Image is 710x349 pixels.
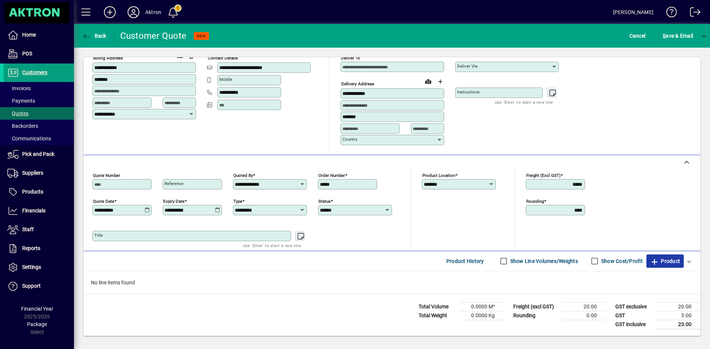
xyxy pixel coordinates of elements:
[628,29,648,42] button: Cancel
[165,181,183,186] mat-label: Reference
[22,69,47,75] span: Customers
[4,120,74,132] a: Backorders
[446,255,484,267] span: Product History
[459,302,504,311] td: 0.0000 M³
[163,198,185,203] mat-label: Expiry date
[174,49,186,61] a: View on map
[510,311,561,320] td: Rounding
[4,220,74,239] a: Staff
[22,264,41,270] span: Settings
[459,311,504,320] td: 0.0000 Kg
[22,283,41,289] span: Support
[22,208,45,213] span: Financials
[422,75,434,87] a: View on map
[145,6,161,18] div: Aktron
[650,255,680,267] span: Product
[7,123,38,129] span: Backorders
[84,271,700,294] div: No line items found
[120,30,187,42] div: Customer Quote
[561,311,606,320] td: 0.00
[341,55,360,61] mat-label: Deliver To
[4,277,74,295] a: Support
[495,98,553,106] mat-hint: Use 'Enter' to start a new line
[434,76,446,88] button: Choose address
[94,233,103,238] mat-label: Title
[22,170,43,176] span: Suppliers
[22,32,36,38] span: Home
[561,302,606,311] td: 20.00
[526,172,561,178] mat-label: Freight (excl GST)
[661,1,677,25] a: Knowledge Base
[7,85,31,91] span: Invoices
[197,34,206,38] span: NEW
[510,302,561,311] td: Freight (excl GST)
[27,321,47,327] span: Package
[600,257,643,265] label: Show Cost/Profit
[4,45,74,63] a: POS
[186,50,198,62] button: Copy to Delivery address
[656,311,700,320] td: 3.00
[4,107,74,120] a: Quotes
[4,239,74,258] a: Reports
[4,164,74,182] a: Suppliers
[22,151,54,157] span: Pick and Pack
[122,6,145,19] button: Profile
[684,1,701,25] a: Logout
[318,198,331,203] mat-label: Status
[80,29,108,42] button: Back
[526,198,544,203] mat-label: Rounding
[233,172,253,178] mat-label: Quoted by
[663,30,693,42] span: ave & Email
[415,311,459,320] td: Total Weight
[233,198,242,203] mat-label: Type
[93,172,120,178] mat-label: Quote number
[646,254,684,268] button: Product
[82,33,106,39] span: Back
[612,302,656,311] td: GST exclusive
[4,26,74,44] a: Home
[4,95,74,107] a: Payments
[663,33,666,39] span: S
[7,110,28,116] span: Quotes
[243,241,301,250] mat-hint: Use 'Enter' to start a new line
[4,202,74,220] a: Financials
[22,51,32,57] span: POS
[509,257,578,265] label: Show Line Volumes/Weights
[93,198,114,203] mat-label: Quote date
[318,172,345,178] mat-label: Order number
[422,172,455,178] mat-label: Product location
[443,254,487,268] button: Product History
[659,29,697,42] button: Save & Email
[656,302,700,311] td: 20.00
[612,320,656,329] td: GST inclusive
[4,145,74,164] a: Pick and Pack
[415,302,459,311] td: Total Volume
[656,320,700,329] td: 23.00
[4,258,74,277] a: Settings
[457,89,480,95] mat-label: Instructions
[4,183,74,201] a: Products
[22,226,34,232] span: Staff
[457,64,477,69] mat-label: Deliver via
[7,136,51,141] span: Communications
[613,6,653,18] div: [PERSON_NAME]
[21,306,53,312] span: Financial Year
[4,132,74,145] a: Communications
[219,77,232,82] mat-label: Mobile
[22,189,43,195] span: Products
[74,29,115,42] app-page-header-button: Back
[98,6,122,19] button: Add
[629,30,646,42] span: Cancel
[22,245,40,251] span: Reports
[4,82,74,95] a: Invoices
[342,137,357,142] mat-label: Country
[612,311,656,320] td: GST
[7,98,35,104] span: Payments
